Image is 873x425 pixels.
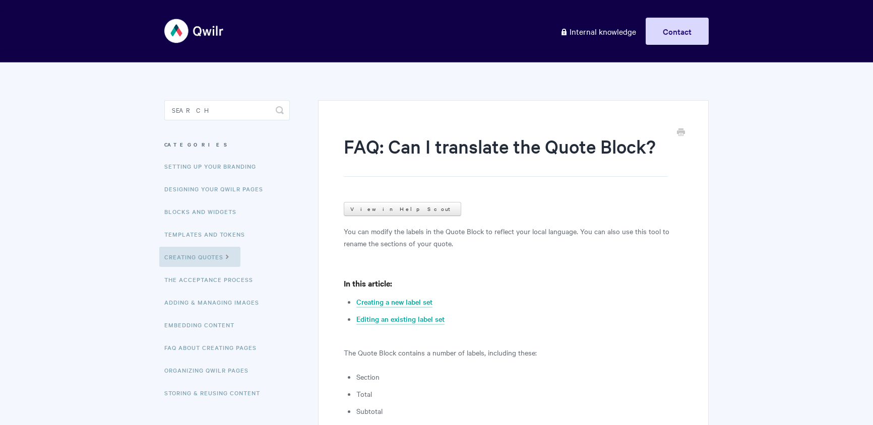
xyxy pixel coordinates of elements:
a: Designing Your Qwilr Pages [164,179,271,199]
a: The Acceptance Process [164,269,261,290]
img: Qwilr Help Center [164,12,224,50]
li: Subtotal [356,405,683,417]
li: Total [356,388,683,400]
p: The Quote Block contains a number of labels, including these: [344,346,683,359]
a: Creating a new label set [356,297,432,308]
a: FAQ About Creating Pages [164,337,264,358]
strong: In this article: [344,277,392,289]
a: Templates and Tokens [164,224,253,244]
input: Search [164,100,290,120]
a: Embedding Content [164,315,242,335]
h1: FAQ: Can I translate the Quote Block? [344,133,668,177]
a: Setting up your Branding [164,156,264,176]
a: Editing an existing label set [356,314,445,325]
p: You can modify the labels in the Quote Block to reflect your local language. You can also use thi... [344,225,683,249]
a: Print this Article [677,127,685,138]
a: Creating Quotes [159,247,240,267]
a: Storing & Reusing Content [164,383,268,403]
a: Adding & Managing Images [164,292,267,312]
h3: Categories [164,135,290,154]
li: Section [356,371,683,383]
a: Organizing Qwilr Pages [164,360,256,380]
a: Internal knowledge [552,18,644,45]
a: Contact [646,18,709,45]
a: View in Help Scout [344,202,461,216]
a: Blocks and Widgets [164,201,244,222]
